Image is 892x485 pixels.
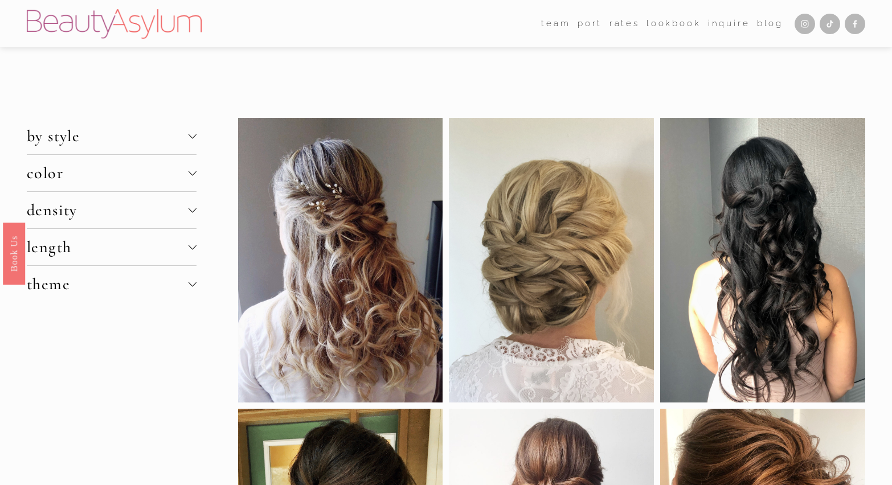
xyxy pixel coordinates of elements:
a: Book Us [3,223,25,285]
a: port [578,15,602,32]
span: theme [27,274,189,294]
a: Rates [609,15,640,32]
button: by style [27,118,197,154]
span: length [27,237,189,257]
span: density [27,200,189,220]
a: Facebook [845,14,865,34]
span: color [27,163,189,183]
button: length [27,229,197,265]
a: TikTok [820,14,840,34]
span: team [541,16,570,31]
a: Blog [757,15,783,32]
button: density [27,192,197,228]
a: Lookbook [647,15,701,32]
span: by style [27,126,189,146]
a: folder dropdown [541,15,570,32]
a: Inquire [708,15,750,32]
button: color [27,155,197,191]
a: Instagram [795,14,815,34]
button: theme [27,266,197,302]
img: Beauty Asylum | Bridal Hair &amp; Makeup Charlotte &amp; Atlanta [27,9,202,39]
